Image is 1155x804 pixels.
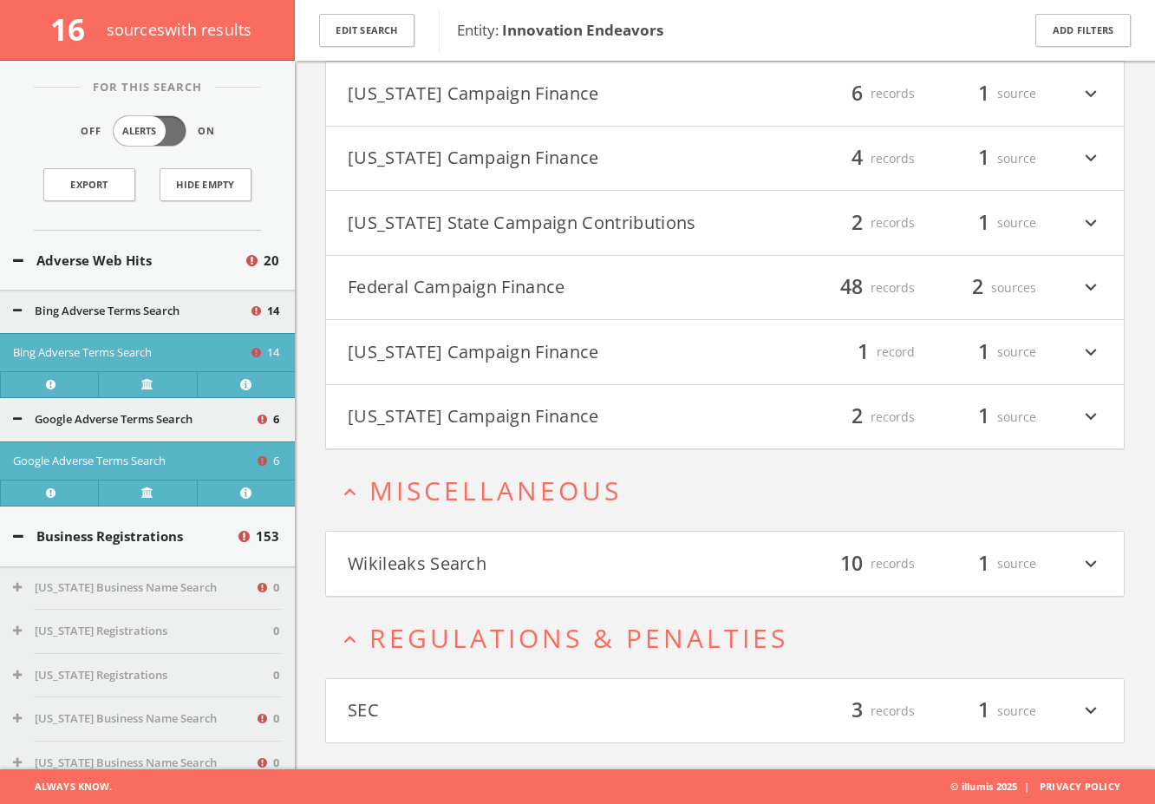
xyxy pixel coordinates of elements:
[932,79,1036,108] div: source
[502,20,663,40] b: Innovation Endeavors
[13,710,255,728] button: [US_STATE] Business Name Search
[811,273,915,303] div: records
[348,79,725,108] button: [US_STATE] Campaign Finance
[13,623,273,640] button: [US_STATE] Registrations
[932,337,1036,367] div: source
[932,549,1036,578] div: source
[273,755,279,772] span: 0
[13,344,249,362] button: Bing Adverse Terms Search
[970,78,997,108] span: 1
[1080,208,1102,238] i: expand_more
[98,480,196,506] a: Verify at source
[348,549,725,578] button: Wikileaks Search
[348,402,725,432] button: [US_STATE] Campaign Finance
[13,251,244,271] button: Adverse Web Hits
[844,78,871,108] span: 6
[811,402,915,432] div: records
[160,168,251,201] button: Hide Empty
[13,755,255,772] button: [US_STATE] Business Name Search
[811,79,915,108] div: records
[319,14,414,48] button: Edit Search
[348,208,725,238] button: [US_STATE] State Campaign Contributions
[811,337,915,367] div: record
[1040,780,1120,793] a: Privacy Policy
[1080,79,1102,108] i: expand_more
[267,344,279,362] span: 14
[369,620,788,656] span: Regulations & Penalties
[13,526,236,546] button: Business Registrations
[13,579,255,597] button: [US_STATE] Business Name Search
[43,168,135,201] a: Export
[273,453,279,470] span: 6
[348,273,725,303] button: Federal Campaign Finance
[457,20,663,40] span: Entity:
[13,667,273,684] button: [US_STATE] Registrations
[811,144,915,173] div: records
[811,549,915,578] div: records
[264,251,279,271] span: 20
[970,402,997,432] span: 1
[932,273,1036,303] div: sources
[98,371,196,397] a: Verify at source
[273,411,279,428] span: 6
[950,769,1142,804] span: © illumis 2025
[1035,14,1131,48] button: Add Filters
[348,696,725,726] button: SEC
[13,411,255,428] button: Google Adverse Terms Search
[970,337,997,367] span: 1
[970,143,997,173] span: 1
[844,402,871,432] span: 2
[338,628,362,651] i: expand_less
[267,303,279,320] span: 14
[970,207,997,238] span: 1
[932,696,1036,726] div: source
[273,579,279,597] span: 0
[13,303,249,320] button: Bing Adverse Terms Search
[832,548,871,578] span: 10
[970,696,997,726] span: 1
[932,144,1036,173] div: source
[850,337,877,367] span: 1
[964,272,991,303] span: 2
[1080,696,1102,726] i: expand_more
[369,473,622,508] span: Miscellaneous
[273,623,279,640] span: 0
[80,79,215,96] span: For This Search
[932,208,1036,238] div: source
[81,124,101,139] span: Off
[1017,780,1036,793] span: |
[1080,144,1102,173] i: expand_more
[1080,402,1102,432] i: expand_more
[844,207,871,238] span: 2
[338,476,1125,505] button: expand_lessMiscellaneous
[13,453,255,470] button: Google Adverse Terms Search
[844,143,871,173] span: 4
[811,208,915,238] div: records
[348,337,725,367] button: [US_STATE] Campaign Finance
[1080,273,1102,303] i: expand_more
[256,526,279,546] span: 153
[932,402,1036,432] div: source
[338,624,1125,652] button: expand_lessRegulations & Penalties
[811,696,915,726] div: records
[273,710,279,728] span: 0
[970,548,997,578] span: 1
[1080,549,1102,578] i: expand_more
[844,696,871,726] span: 3
[832,272,871,303] span: 48
[348,144,725,173] button: [US_STATE] Campaign Finance
[338,480,362,504] i: expand_less
[13,769,112,804] span: Always Know.
[107,19,252,40] span: source s with results
[273,667,279,684] span: 0
[1080,337,1102,367] i: expand_more
[198,124,215,139] span: On
[50,9,100,49] span: 16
